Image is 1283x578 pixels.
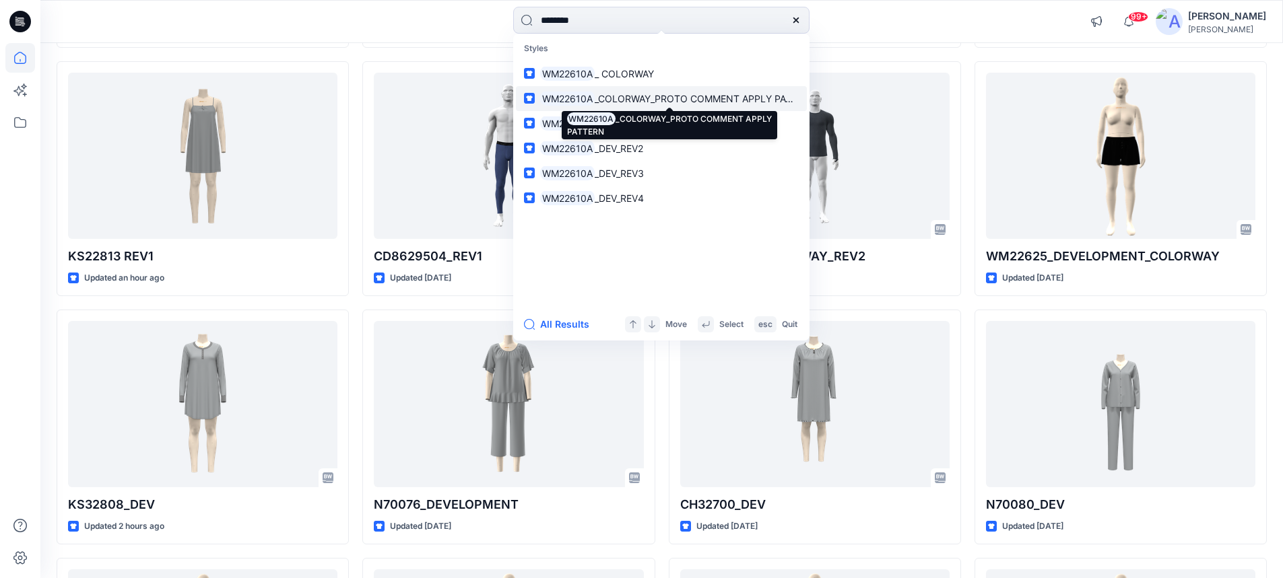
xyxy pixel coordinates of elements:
[595,192,644,204] span: _DEV_REV4
[516,161,807,186] a: WM22610A_DEV_REV3
[516,136,807,161] a: WM22610A_DEV_REV2
[696,519,758,534] p: Updated [DATE]
[680,495,950,514] p: CH32700_DEV
[516,61,807,86] a: WM22610A_ COLORWAY
[680,73,950,239] a: CD8429504_COLORWAY_REV2
[68,247,337,266] p: KS22813 REV1
[540,166,595,181] mark: WM22610A
[680,321,950,487] a: CH32700_DEV
[758,318,772,332] p: esc
[540,66,595,81] mark: WM22610A
[374,321,643,487] a: N70076_DEVELOPMENT
[516,86,807,111] a: WM22610A_COLORWAY_PROTO COMMENT APPLY PATTERN
[986,247,1255,266] p: WM22625_DEVELOPMENT_COLORWAY
[595,68,654,79] span: _ COLORWAY
[1188,24,1266,34] div: [PERSON_NAME]
[1188,8,1266,24] div: [PERSON_NAME]
[1002,519,1063,534] p: Updated [DATE]
[1002,271,1063,285] p: Updated [DATE]
[540,190,595,206] mark: WM22610A
[540,116,595,131] mark: WM22610A
[986,321,1255,487] a: N70080_DEV
[540,141,595,156] mark: WM22610A
[390,271,451,285] p: Updated [DATE]
[374,73,643,239] a: CD8629504_REV1
[665,318,687,332] p: Move
[374,247,643,266] p: CD8629504_REV1
[719,318,744,332] p: Select
[1128,11,1148,22] span: 99+
[516,111,807,136] a: WM22610A_DEV_REV1
[680,247,950,266] p: CD8429504_COLORWAY_REV2
[595,168,644,179] span: _DEV_REV3
[986,495,1255,514] p: N70080_DEV
[540,91,595,106] mark: WM22610A
[595,118,643,129] span: _DEV_REV1
[84,271,164,285] p: Updated an hour ago
[84,519,164,534] p: Updated 2 hours ago
[986,73,1255,239] a: WM22625_DEVELOPMENT_COLORWAY
[68,73,337,239] a: KS22813 REV1
[68,321,337,487] a: KS32808_DEV
[516,186,807,211] a: WM22610A_DEV_REV4
[782,318,797,332] p: Quit
[595,93,816,104] span: _COLORWAY_PROTO COMMENT APPLY PATTERN
[374,495,643,514] p: N70076_DEVELOPMENT
[68,495,337,514] p: KS32808_DEV
[1156,8,1183,35] img: avatar
[595,143,643,154] span: _DEV_REV2
[390,519,451,534] p: Updated [DATE]
[524,316,598,332] button: All Results
[516,36,807,61] p: Styles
